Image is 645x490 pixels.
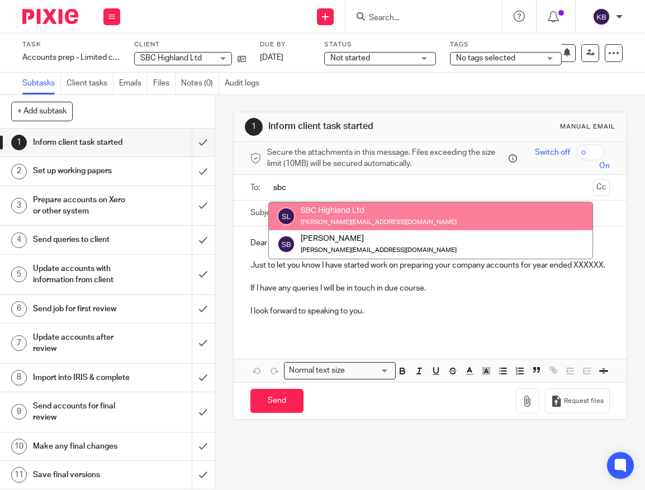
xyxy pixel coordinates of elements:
h1: Send accounts for final review [33,398,131,426]
label: Tags [450,40,562,49]
button: Cc [593,179,610,196]
span: Switch off [535,147,570,158]
a: Files [153,73,176,94]
a: Subtasks [22,73,61,94]
a: Notes (0) [181,73,219,94]
h1: Send job for first review [33,301,131,317]
small: [PERSON_NAME][EMAIL_ADDRESS][DOMAIN_NAME] [301,248,457,254]
h1: Inform client task started [268,121,454,132]
div: Manual email [560,122,615,131]
a: Client tasks [67,73,113,94]
img: svg%3E [277,208,295,226]
div: Accounts prep - Limited companies [22,52,120,63]
a: Emails [119,73,148,94]
h1: Send queries to client [33,231,131,248]
span: [DATE] [260,54,283,61]
div: 3 [11,198,27,213]
h1: Update accounts after review [33,329,131,358]
span: Request files [564,397,604,406]
label: Task [22,40,120,49]
h1: Set up working papers [33,163,131,179]
div: 11 [11,467,27,483]
label: Client [134,40,246,49]
p: Dear [PERSON_NAME] [250,237,610,249]
input: Search for option [349,365,389,377]
span: Not started [330,54,370,62]
div: 8 [11,370,27,386]
input: Search [368,13,468,23]
label: Subject: [250,207,279,218]
div: 5 [11,267,27,282]
span: SBC Highland Ltd [140,54,202,62]
div: 4 [11,232,27,248]
div: 1 [11,135,27,150]
div: Search for option [284,362,396,379]
label: Status [324,40,436,49]
img: svg%3E [277,236,295,254]
h1: Inform client task started [33,134,131,151]
p: Just to let you know I have started work on preparing your company accounts for year ended XXXXXX. [250,260,610,271]
span: No tags selected [456,54,515,62]
button: Request files [545,388,610,413]
p: I look forward to speaking to you. [250,306,610,317]
h1: Prepare accounts on Xero or other system [33,192,131,220]
button: + Add subtask [11,102,73,121]
div: 6 [11,301,27,317]
div: 9 [11,404,27,420]
h1: Save final versions [33,467,131,483]
a: Audit logs [225,73,265,94]
label: To: [250,182,263,193]
span: On [599,160,610,172]
p: If I have any queries I will be in touch in due course. [250,283,610,294]
h1: Make any final changes [33,438,131,455]
img: Pixie [22,9,78,24]
span: Secure the attachments in this message. Files exceeding the size limit (10MB) will be secured aut... [267,147,506,170]
div: 2 [11,164,27,179]
div: 10 [11,439,27,454]
span: Normal text size [287,365,348,377]
img: svg%3E [592,8,610,26]
input: Send [250,389,303,413]
h1: Update accounts with information from client [33,260,131,289]
div: [PERSON_NAME] [301,234,457,245]
small: [PERSON_NAME][EMAIL_ADDRESS][DOMAIN_NAME] [301,220,457,226]
div: SBC Highland Ltd [301,205,457,216]
label: Due by [260,40,310,49]
h1: Import into IRIS & complete [33,369,131,386]
div: 7 [11,335,27,351]
div: 1 [245,118,263,136]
